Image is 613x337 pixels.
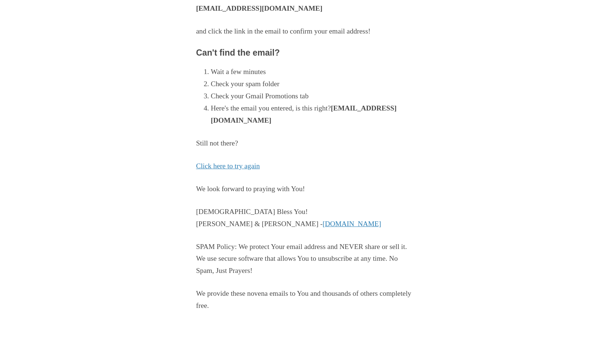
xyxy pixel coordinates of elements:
p: and click the link in the email to confirm your email address! [196,25,417,38]
h3: Can't find the email? [196,48,417,58]
strong: [EMAIL_ADDRESS][DOMAIN_NAME] [196,4,323,12]
li: Check your spam folder [211,78,417,90]
p: Still not there? [196,137,417,150]
li: Wait a few minutes [211,66,417,78]
a: [DOMAIN_NAME] [323,220,381,228]
p: We look forward to praying with You! [196,183,417,195]
strong: [EMAIL_ADDRESS][DOMAIN_NAME] [211,104,397,124]
a: Click here to try again [196,162,260,170]
p: We provide these novena emails to You and thousands of others completely free. [196,288,417,312]
li: Check your Gmail Promotions tab [211,90,417,102]
p: [DEMOGRAPHIC_DATA] Bless You! [PERSON_NAME] & [PERSON_NAME] - [196,206,417,230]
p: SPAM Policy: We protect Your email address and NEVER share or sell it. We use secure software tha... [196,241,417,277]
li: Here's the email you entered, is this right? [211,102,417,127]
